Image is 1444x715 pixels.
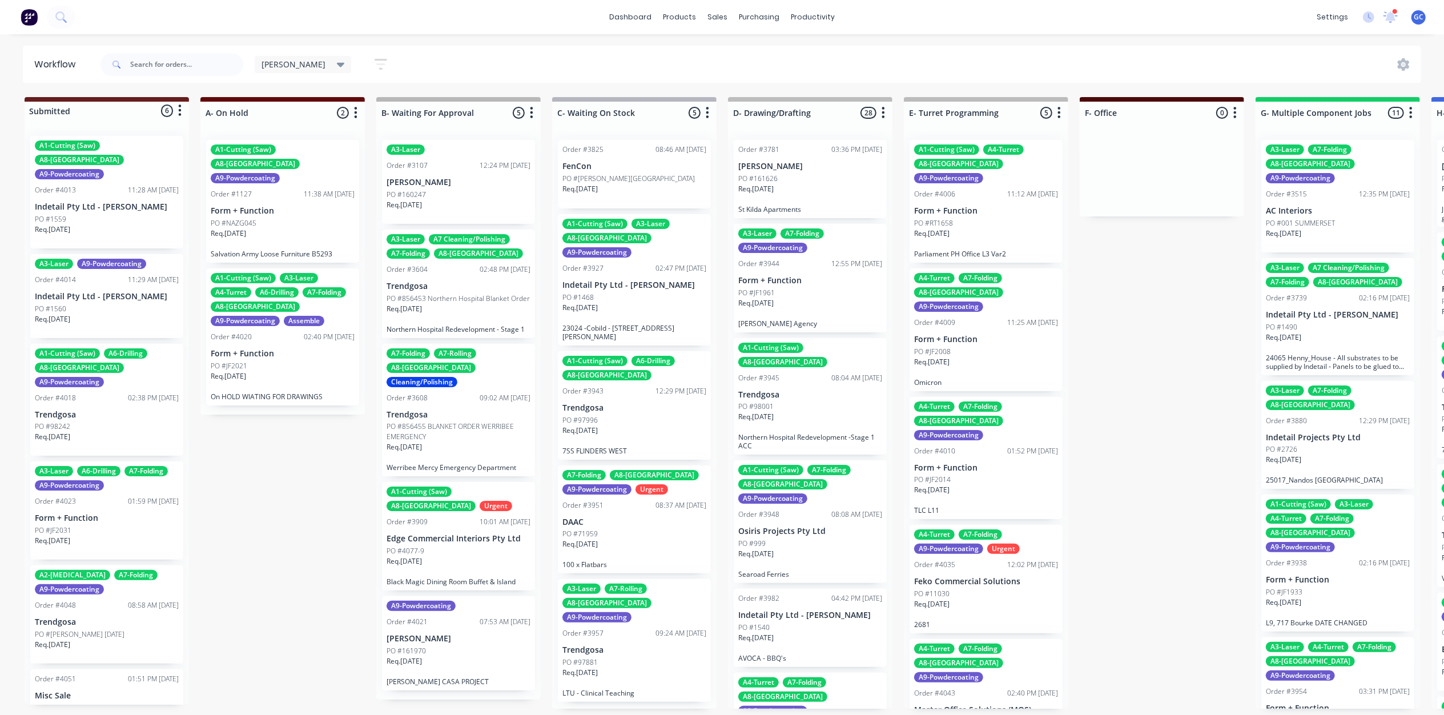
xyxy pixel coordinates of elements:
[562,584,601,594] div: A3-Laser
[211,250,355,258] p: Salvation Army Loose Furniture B5293
[738,610,882,620] p: Indetail Pty Ltd - [PERSON_NAME]
[284,316,324,326] div: Assemble
[1266,597,1301,608] p: Req. [DATE]
[807,465,851,475] div: A7-Folding
[211,218,256,228] p: PO #NAZG045
[831,509,882,520] div: 08:08 AM [DATE]
[959,529,1002,540] div: A7-Folding
[104,348,147,359] div: A6-Drilling
[914,475,951,485] p: PO #JF2014
[910,268,1063,391] div: A4-TurretA7-FoldingA8-[GEOGRAPHIC_DATA]A9-PowdercoatingOrder #400911:25 AM [DATE]Form + FunctionP...
[562,247,632,258] div: A9-Powdercoating
[738,319,882,328] p: [PERSON_NAME] Agency
[387,634,530,644] p: [PERSON_NAME]
[387,144,425,155] div: A3-Laser
[30,565,183,664] div: A2-[MEDICAL_DATA]A7-FoldingA9-PowdercoatingOrder #404808:58 AM [DATE]TrendgosaPO #[PERSON_NAME] [...
[35,224,70,235] p: Req. [DATE]
[734,589,887,667] div: Order #398204:42 PM [DATE]Indetail Pty Ltd - [PERSON_NAME]PO #1540Req.[DATE]AVOCA - BBQ's
[387,160,428,171] div: Order #3107
[1266,455,1301,465] p: Req. [DATE]
[738,549,774,559] p: Req. [DATE]
[914,577,1058,587] p: Feko Commercial Solutions
[21,9,38,26] img: Factory
[128,275,179,285] div: 11:29 AM [DATE]
[562,425,598,436] p: Req. [DATE]
[1266,332,1301,343] p: Req. [DATE]
[987,544,1020,554] div: Urgent
[1266,159,1355,169] div: A8-[GEOGRAPHIC_DATA]
[211,302,300,312] div: A8-[GEOGRAPHIC_DATA]
[610,470,699,480] div: A8-[GEOGRAPHIC_DATA]
[914,589,950,599] p: PO #11030
[382,344,535,477] div: A7-FoldingA7-RollingA8-[GEOGRAPHIC_DATA]Cleaning/PolishingOrder #360809:02 AM [DATE]TrendgosaPO #...
[738,465,803,475] div: A1-Cutting (Saw)
[738,539,766,549] p: PO #999
[1007,446,1058,456] div: 01:52 PM [DATE]
[562,280,706,290] p: Indetail Pty Ltd - [PERSON_NAME]
[387,294,530,304] p: PO #856453 Northern Hospital Blanket Order
[738,357,827,367] div: A8-[GEOGRAPHIC_DATA]
[1261,381,1414,489] div: A3-LaserA7-FoldingA8-[GEOGRAPHIC_DATA]Order #388012:29 PM [DATE]Indetail Projects Pty LtdPO #2726...
[1266,542,1335,552] div: A9-Powdercoating
[738,298,774,308] p: Req. [DATE]
[35,393,76,403] div: Order #4018
[387,190,426,200] p: PO #160247
[211,361,247,371] p: PO #JF2021
[35,584,104,595] div: A9-Powdercoating
[738,184,774,194] p: Req. [DATE]
[914,273,955,283] div: A4-Turret
[387,363,476,373] div: A8-[GEOGRAPHIC_DATA]
[1266,444,1297,455] p: PO #2726
[831,373,882,383] div: 08:04 AM [DATE]
[1266,433,1410,443] p: Indetail Projects Pty Ltd
[562,303,598,313] p: Req. [DATE]
[562,529,598,539] p: PO #71959
[1335,499,1373,509] div: A3-Laser
[562,174,695,184] p: PO #[PERSON_NAME][GEOGRAPHIC_DATA]
[387,248,430,259] div: A7-Folding
[434,248,523,259] div: A8-[GEOGRAPHIC_DATA]
[114,570,158,580] div: A7-Folding
[387,348,430,359] div: A7-Folding
[1261,140,1414,252] div: A3-LaserA7-FoldingA8-[GEOGRAPHIC_DATA]A9-PowdercoatingOrder #351512:35 PM [DATE]AC InteriorsPO #0...
[1359,558,1410,568] div: 02:16 PM [DATE]
[914,529,955,540] div: A4-Turret
[387,410,530,420] p: Trendgosa
[831,593,882,604] div: 04:42 PM [DATE]
[1359,416,1410,426] div: 12:29 PM [DATE]
[30,461,183,560] div: A3-LaserA6-DrillingA7-FoldingA9-PowdercoatingOrder #402301:59 PM [DATE]Form + FunctionPO #JF2031R...
[35,640,70,650] p: Req. [DATE]
[914,416,1003,426] div: A8-[GEOGRAPHIC_DATA]
[1261,258,1414,375] div: A3-LaserA7 Cleaning/PolishingA7-FoldingA8-[GEOGRAPHIC_DATA]Order #373902:16 PM [DATE]Indetail Pty...
[562,500,604,511] div: Order #3951
[562,233,651,243] div: A8-[GEOGRAPHIC_DATA]
[734,338,887,455] div: A1-Cutting (Saw)A8-[GEOGRAPHIC_DATA]Order #394508:04 AM [DATE]TrendgosaPO #98001Req.[DATE]Norther...
[562,292,594,303] p: PO #1468
[35,525,71,536] p: PO #JF2031
[128,600,179,610] div: 08:58 AM [DATE]
[387,377,457,387] div: Cleaning/Polishing
[914,189,955,199] div: Order #4006
[1359,189,1410,199] div: 12:35 PM [DATE]
[914,485,950,495] p: Req. [DATE]
[562,560,706,569] p: 100 x Flatbars
[1266,189,1307,199] div: Order #3515
[959,273,1002,283] div: A7-Folding
[387,264,428,275] div: Order #3604
[914,206,1058,216] p: Form + Function
[480,160,530,171] div: 12:24 PM [DATE]
[480,264,530,275] div: 02:48 PM [DATE]
[831,259,882,269] div: 12:55 PM [DATE]
[914,599,950,609] p: Req. [DATE]
[1308,263,1389,273] div: A7 Cleaning/Polishing
[1266,587,1302,597] p: PO #JF1933
[1266,575,1410,585] p: Form + Function
[558,140,711,208] div: Order #382508:46 AM [DATE]FenConPO #[PERSON_NAME][GEOGRAPHIC_DATA]Req.[DATE]
[35,140,100,151] div: A1-Cutting (Saw)
[632,356,675,366] div: A6-Drilling
[738,479,827,489] div: A8-[GEOGRAPHIC_DATA]
[35,185,76,195] div: Order #4013
[1266,277,1309,287] div: A7-Folding
[562,484,632,495] div: A9-Powdercoating
[1308,385,1352,396] div: A7-Folding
